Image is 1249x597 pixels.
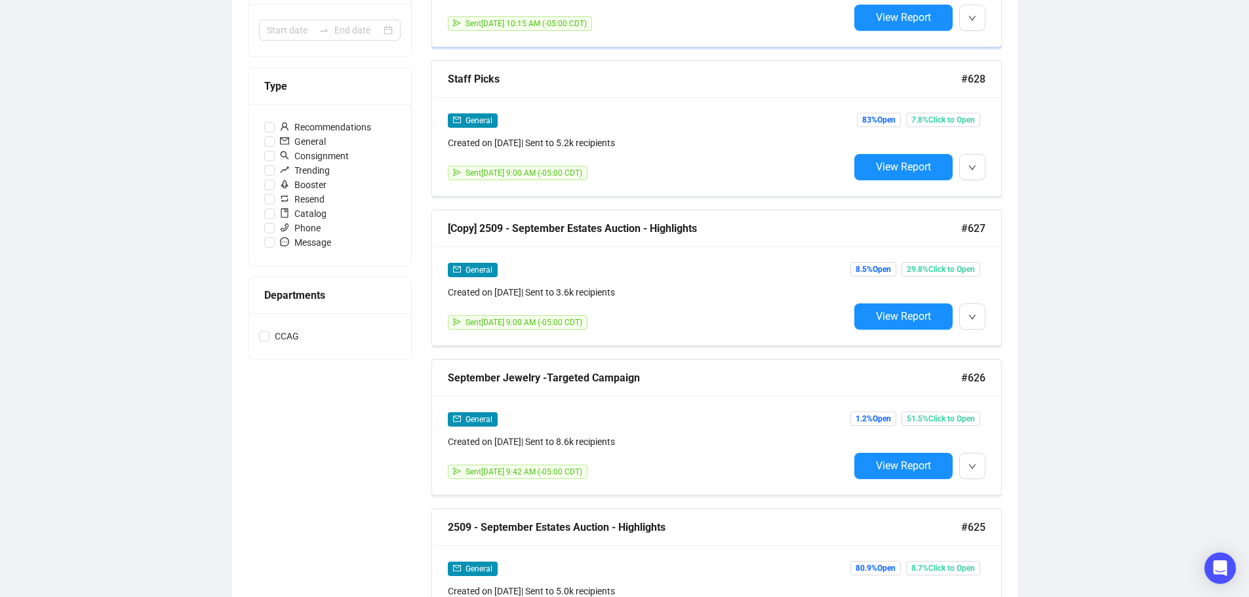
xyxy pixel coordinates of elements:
div: Staff Picks [448,71,961,87]
span: rocket [280,180,289,189]
div: Open Intercom Messenger [1204,552,1236,584]
span: mail [453,415,461,423]
span: user [280,122,289,131]
span: View Report [876,11,931,24]
button: View Report [854,303,953,330]
span: message [280,237,289,246]
span: down [968,463,976,471]
span: phone [280,223,289,232]
button: View Report [854,5,953,31]
a: [Copy] 2509 - September Estates Auction - Highlights#627mailGeneralCreated on [DATE]| Sent to 3.6... [431,210,1002,346]
span: View Report [876,161,931,173]
span: mail [280,136,289,145]
span: swap-right [319,25,329,35]
div: Created on [DATE] | Sent to 8.6k recipients [448,434,849,449]
a: Staff Picks#628mailGeneralCreated on [DATE]| Sent to 5.2k recipientssendSent[DATE] 9:00 AM (-05:0... [431,60,1002,197]
span: 83% Open [857,113,901,127]
a: September Jewelry -Targeted Campaign#626mailGeneralCreated on [DATE]| Sent to 8.6k recipientssend... [431,359,1002,495]
span: down [968,164,976,172]
span: book [280,208,289,218]
span: down [968,14,976,22]
span: Sent [DATE] 10:15 AM (-05:00 CDT) [466,19,587,28]
span: Consignment [275,149,354,163]
div: September Jewelry -Targeted Campaign [448,370,961,386]
span: 8.5% Open [850,262,896,277]
span: rise [280,165,289,174]
span: View Report [876,310,931,322]
span: 29.8% Click to Open [902,262,980,277]
span: send [453,467,461,475]
span: 51.5% Click to Open [902,412,980,426]
span: retweet [280,194,289,203]
span: 1.2% Open [850,412,896,426]
span: Sent [DATE] 9:00 AM (-05:00 CDT) [466,168,582,178]
span: mail [453,564,461,572]
span: 80.9% Open [850,561,901,575]
span: General [275,134,331,149]
span: Catalog [275,206,332,221]
span: Trending [275,163,335,178]
span: #626 [961,370,985,386]
span: Phone [275,221,326,235]
span: General [466,116,492,125]
span: CCAG [269,329,304,343]
div: Type [264,78,395,94]
input: End date [334,23,381,37]
span: send [453,318,461,326]
span: Sent [DATE] 9:00 AM (-05:00 CDT) [466,318,582,327]
span: #625 [961,519,985,535]
button: View Report [854,453,953,479]
span: mail [453,116,461,124]
span: Recommendations [275,120,376,134]
span: Sent [DATE] 9:42 AM (-05:00 CDT) [466,467,582,476]
div: Created on [DATE] | Sent to 5.2k recipients [448,136,849,150]
div: 2509 - September Estates Auction - Highlights [448,519,961,535]
span: Booster [275,178,332,192]
span: to [319,25,329,35]
span: 8.7% Click to Open [906,561,980,575]
div: Departments [264,287,395,303]
div: Created on [DATE] | Sent to 3.6k recipients [448,285,849,299]
span: General [466,265,492,275]
span: View Report [876,459,931,472]
div: [Copy] 2509 - September Estates Auction - Highlights [448,220,961,237]
span: down [968,313,976,321]
button: View Report [854,154,953,180]
input: Start date [267,23,313,37]
span: mail [453,265,461,273]
span: #628 [961,71,985,87]
span: send [453,19,461,27]
span: Resend [275,192,330,206]
span: General [466,415,492,424]
span: 7.8% Click to Open [906,113,980,127]
span: #627 [961,220,985,237]
span: search [280,151,289,160]
span: General [466,564,492,573]
span: send [453,168,461,176]
span: Message [275,235,336,250]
